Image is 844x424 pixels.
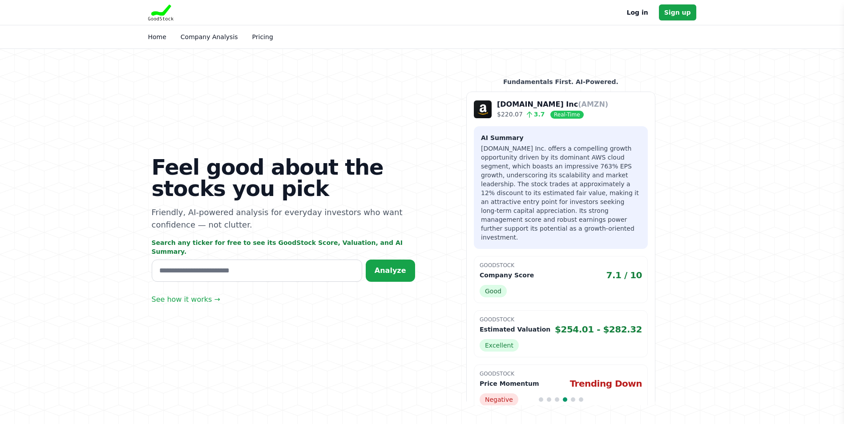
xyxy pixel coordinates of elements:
[466,92,655,423] a: Company Logo [DOMAIN_NAME] Inc(AMZN) $220.07 3.7 Real-Time AI Summary [DOMAIN_NAME] Inc. offers a...
[497,110,608,119] p: $220.07
[480,379,539,388] p: Price Momentum
[480,271,534,280] p: Company Score
[523,111,545,118] span: 3.7
[152,206,415,231] p: Friendly, AI-powered analysis for everyday investors who want confidence — not clutter.
[563,397,567,402] span: Go to slide 4
[466,92,655,423] div: 4 / 6
[181,33,238,40] a: Company Analysis
[659,4,696,20] a: Sign up
[148,4,174,20] img: Goodstock Logo
[252,33,273,40] a: Pricing
[481,144,641,242] p: [DOMAIN_NAME] Inc. offers a compelling growth opportunity driven by its dominant AWS cloud segmen...
[148,33,166,40] a: Home
[480,325,550,334] p: Estimated Valuation
[480,339,519,352] span: Excellent
[474,100,492,118] img: Company Logo
[579,397,583,402] span: Go to slide 6
[570,377,642,390] span: Trending Down
[480,316,642,323] p: GoodStock
[578,100,608,108] span: (AMZN)
[152,156,415,199] h1: Feel good about the stocks you pick
[627,7,648,18] a: Log in
[480,285,507,297] span: Good
[366,260,415,282] button: Analyze
[539,397,543,402] span: Go to slide 1
[481,133,641,142] h3: AI Summary
[497,99,608,110] p: [DOMAIN_NAME] Inc
[606,269,642,281] span: 7.1 / 10
[466,77,655,86] p: Fundamentals First. AI-Powered.
[152,294,220,305] a: See how it works →
[480,393,518,406] span: Negative
[152,238,415,256] p: Search any ticker for free to see its GoodStock Score, Valuation, and AI Summary.
[547,397,551,402] span: Go to slide 2
[480,370,642,377] p: GoodStock
[550,111,583,119] span: Real-Time
[480,262,642,269] p: GoodStock
[555,323,642,336] span: $254.01 - $282.32
[375,266,406,275] span: Analyze
[555,397,559,402] span: Go to slide 3
[571,397,575,402] span: Go to slide 5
